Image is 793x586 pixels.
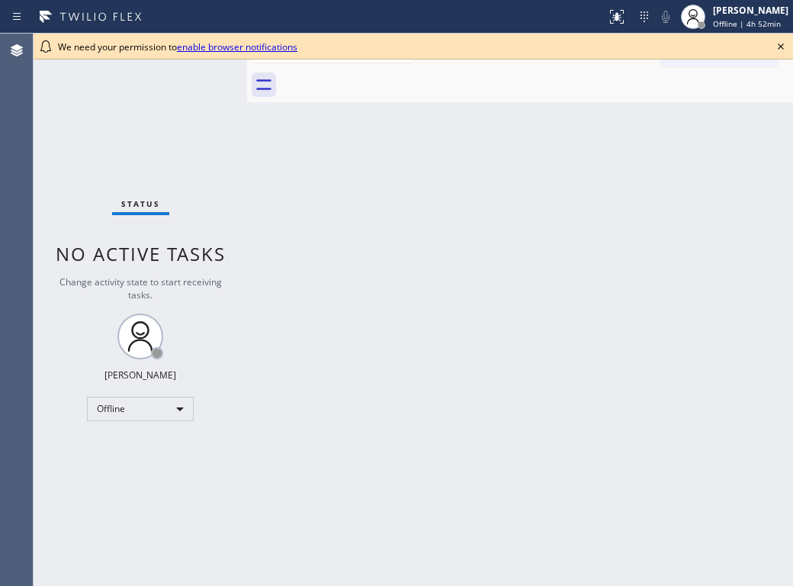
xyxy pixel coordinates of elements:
span: Status [121,198,160,209]
div: Offline [87,397,194,421]
span: No active tasks [56,241,226,266]
span: Change activity state to start receiving tasks. [59,275,222,301]
div: [PERSON_NAME] [104,369,176,382]
a: enable browser notifications [177,40,297,53]
span: Offline | 4h 52min [713,18,781,29]
span: We need your permission to [58,40,297,53]
button: Mute [655,6,676,27]
div: [PERSON_NAME] [713,4,788,17]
